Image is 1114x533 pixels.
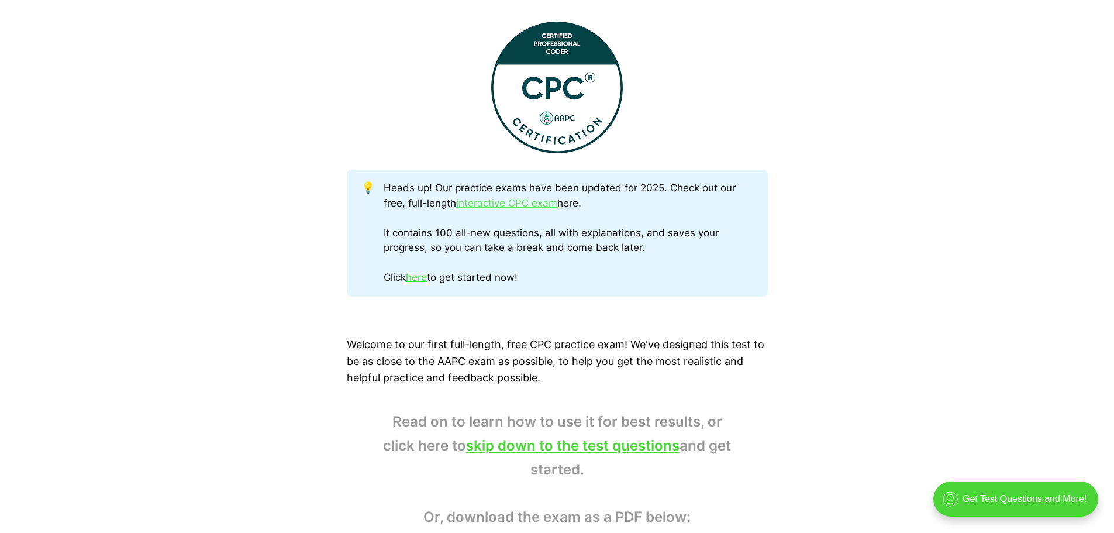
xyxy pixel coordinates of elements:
p: Welcome to our first full-length, free CPC practice exam! We've designed this test to be as close... [347,336,768,387]
img: This Certified Professional Coder (CPC) Practice Exam contains 100 full-length test questions! [491,22,623,153]
a: here [406,271,427,283]
div: Heads up! Our practice exams have been updated for 2025. Check out our free, full-length here. It... [384,181,753,286]
a: interactive CPC exam [456,197,557,209]
iframe: portal-trigger [923,476,1114,533]
a: skip down to the test questions [466,437,680,454]
div: 💡 [361,181,384,286]
blockquote: Read on to learn how to use it for best results, or click here to and get started. Or, download t... [347,410,768,529]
